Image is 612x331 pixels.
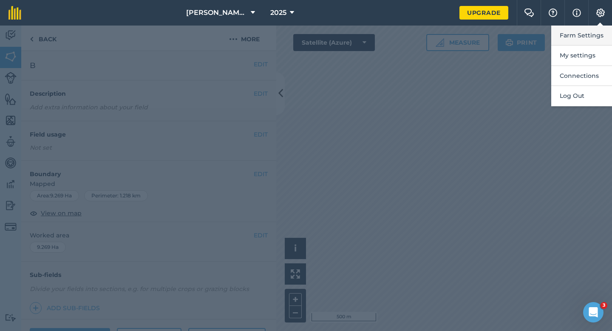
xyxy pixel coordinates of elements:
span: 2025 [270,8,286,18]
img: A cog icon [595,9,606,17]
span: 3 [601,302,607,309]
img: Two speech bubbles overlapping with the left bubble in the forefront [524,9,534,17]
img: fieldmargin Logo [8,6,21,20]
img: A question mark icon [548,9,558,17]
button: Farm Settings [551,26,612,46]
span: [PERSON_NAME] & Sons [186,8,247,18]
button: Log Out [551,86,612,106]
img: svg+xml;base64,PHN2ZyB4bWxucz0iaHR0cDovL3d3dy53My5vcmcvMjAwMC9zdmciIHdpZHRoPSIxNyIgaGVpZ2h0PSIxNy... [572,8,581,18]
button: My settings [551,46,612,66]
iframe: Intercom live chat [583,302,603,322]
a: Upgrade [459,6,508,20]
button: Connections [551,66,612,86]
